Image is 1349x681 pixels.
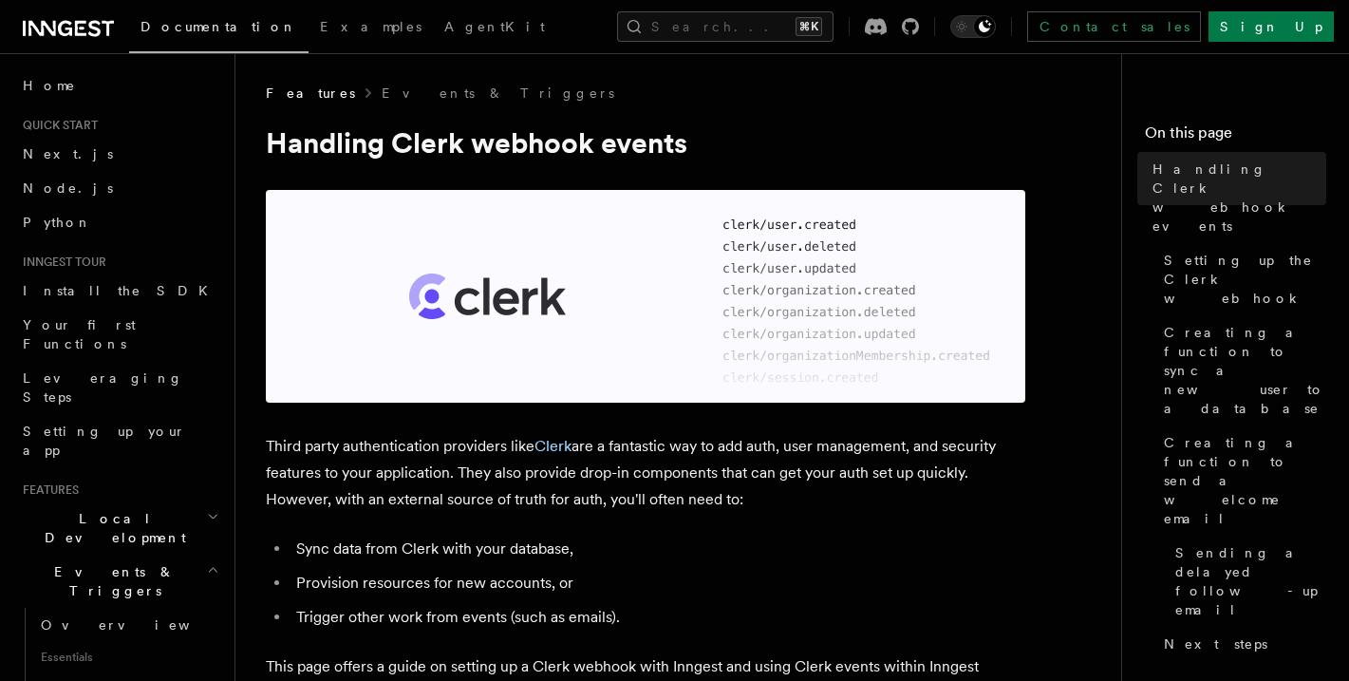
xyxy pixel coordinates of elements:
[15,414,223,467] a: Setting up your app
[1156,315,1326,426] a: Creating a function to sync a new user to a database
[1145,122,1326,152] h4: On this page
[15,562,207,600] span: Events & Triggers
[1156,243,1326,315] a: Setting up the Clerk webhook
[266,190,1025,403] img: Clerk logo and graphic showing Clerk webhook events
[382,84,614,103] a: Events & Triggers
[1156,426,1326,536] a: Creating a function to send a welcome email
[15,555,223,608] button: Events & Triggers
[23,424,186,458] span: Setting up your app
[23,215,92,230] span: Python
[23,180,113,196] span: Node.js
[15,361,223,414] a: Leveraging Steps
[15,68,223,103] a: Home
[320,19,422,34] span: Examples
[15,171,223,205] a: Node.js
[15,137,223,171] a: Next.js
[15,274,223,308] a: Install the SDK
[309,6,433,51] a: Examples
[141,19,297,34] span: Documentation
[1175,543,1326,619] span: Sending a delayed follow-up email
[15,255,106,270] span: Inngest tour
[617,11,834,42] button: Search...⌘K
[796,17,822,36] kbd: ⌘K
[41,617,236,633] span: Overview
[23,146,113,161] span: Next.js
[1168,536,1326,627] a: Sending a delayed follow-up email
[1156,627,1326,661] a: Next steps
[23,317,136,351] span: Your first Functions
[1164,634,1267,653] span: Next steps
[266,84,355,103] span: Features
[266,433,1025,513] p: Third party authentication providers like are a fantastic way to add auth, user management, and s...
[290,604,1025,631] li: Trigger other work from events (such as emails).
[1027,11,1201,42] a: Contact sales
[1164,433,1326,528] span: Creating a function to send a welcome email
[129,6,309,53] a: Documentation
[1152,160,1326,236] span: Handling Clerk webhook events
[1208,11,1334,42] a: Sign Up
[266,125,1025,160] h1: Handling Clerk webhook events
[534,437,571,455] a: Clerk
[433,6,556,51] a: AgentKit
[33,642,223,672] span: Essentials
[15,509,207,547] span: Local Development
[15,482,79,498] span: Features
[15,501,223,555] button: Local Development
[1164,251,1326,308] span: Setting up the Clerk webhook
[444,19,545,34] span: AgentKit
[23,283,219,298] span: Install the SDK
[290,570,1025,596] li: Provision resources for new accounts, or
[950,15,996,38] button: Toggle dark mode
[23,370,183,405] span: Leveraging Steps
[15,118,98,133] span: Quick start
[1164,323,1326,418] span: Creating a function to sync a new user to a database
[1145,152,1326,243] a: Handling Clerk webhook events
[15,308,223,361] a: Your first Functions
[33,608,223,642] a: Overview
[23,76,76,95] span: Home
[15,205,223,239] a: Python
[290,536,1025,562] li: Sync data from Clerk with your database,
